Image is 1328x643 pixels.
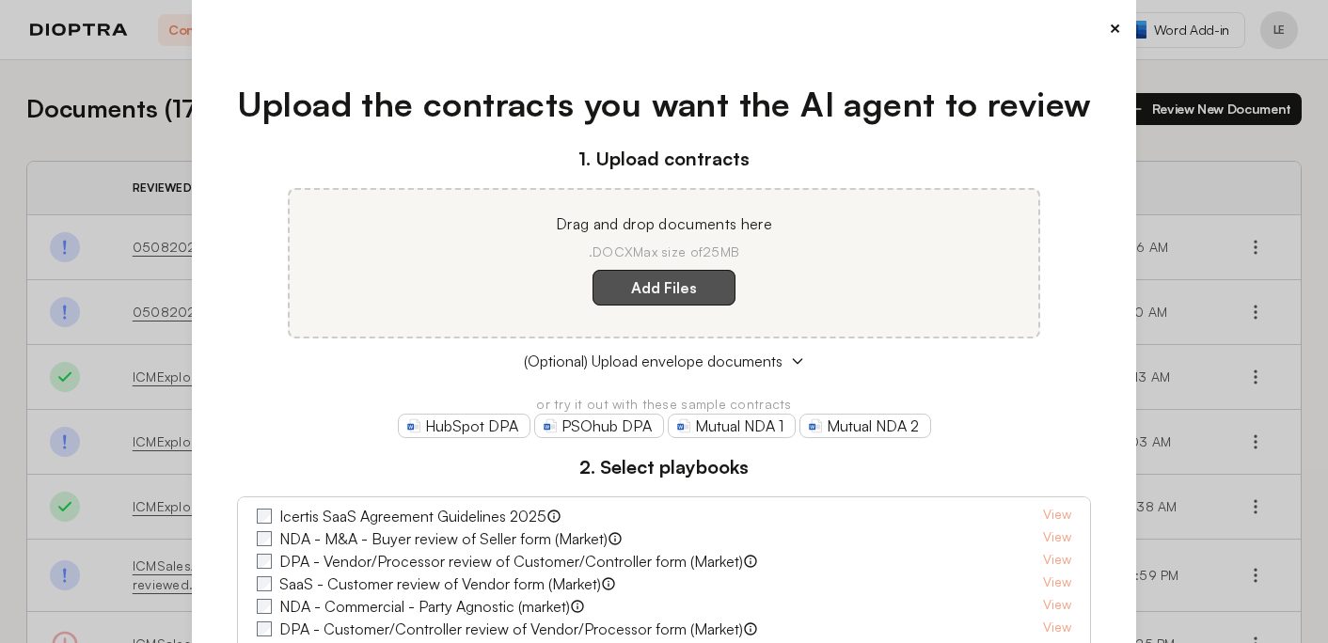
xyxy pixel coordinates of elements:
a: View [1043,505,1071,527]
a: View [1043,572,1071,595]
button: (Optional) Upload envelope documents [237,350,1092,372]
p: .DOCX Max size of 25MB [312,243,1016,261]
label: DPA - Customer/Controller review of Vendor/Processor form (Market) [279,618,743,640]
label: NDA - M&A - Buyer review of Seller form (Market) [279,527,608,550]
a: HubSpot DPA [398,414,530,438]
label: NDA - Commercial - Party Agnostic (market) [279,595,570,618]
h3: 2. Select playbooks [237,453,1092,481]
p: or try it out with these sample contracts [237,395,1092,414]
label: SaaS - Customer review of Vendor form (Market) [279,572,601,595]
p: Drag and drop documents here [312,212,1016,235]
a: Mutual NDA 2 [799,414,931,438]
label: DPA - Vendor/Processor review of Customer/Controller form (Market) [279,550,743,572]
a: View [1043,550,1071,572]
a: Mutual NDA 1 [668,414,796,438]
a: PSOhub DPA [534,414,664,438]
a: View [1043,618,1071,640]
label: Icertis SaaS Agreement Guidelines 2025 [279,505,546,527]
label: Add Files [593,270,735,306]
a: View [1043,595,1071,618]
button: × [1109,15,1121,41]
a: View [1043,527,1071,550]
h1: Upload the contracts you want the AI agent to review [237,79,1092,130]
span: (Optional) Upload envelope documents [524,350,783,372]
h3: 1. Upload contracts [237,145,1092,173]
